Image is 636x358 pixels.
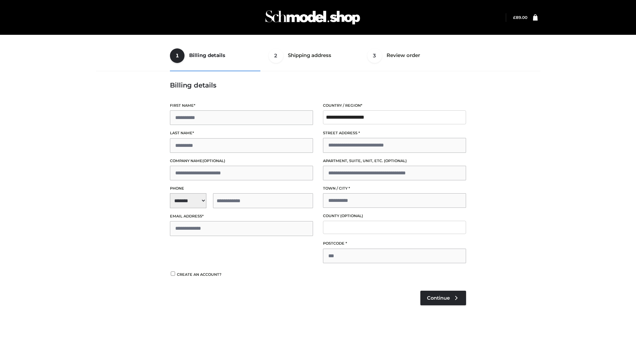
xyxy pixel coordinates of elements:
[202,158,225,163] span: (optional)
[323,102,466,109] label: Country / Region
[384,158,407,163] span: (optional)
[427,295,450,301] span: Continue
[420,291,466,305] a: Continue
[170,81,466,89] h3: Billing details
[170,158,313,164] label: Company name
[170,185,313,192] label: Phone
[170,271,176,276] input: Create an account?
[513,15,527,20] bdi: 89.00
[177,272,222,277] span: Create an account?
[170,213,313,219] label: Email address
[323,158,466,164] label: Apartment, suite, unit, etc.
[263,4,362,30] img: Schmodel Admin 964
[340,213,363,218] span: (optional)
[323,130,466,136] label: Street address
[513,15,516,20] span: £
[170,102,313,109] label: First name
[323,185,466,192] label: Town / City
[323,240,466,247] label: Postcode
[170,130,313,136] label: Last name
[513,15,527,20] a: £89.00
[323,213,466,219] label: County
